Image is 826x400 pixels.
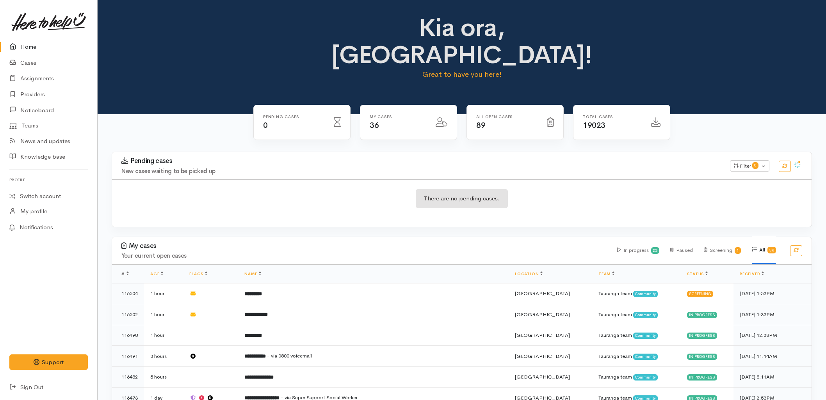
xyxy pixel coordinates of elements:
h4: Your current open cases [121,253,608,259]
a: Name [244,271,261,276]
td: Tauranga team [592,346,681,367]
span: Community [633,312,658,318]
span: [GEOGRAPHIC_DATA] [515,353,570,359]
td: 116482 [112,366,144,388]
td: [DATE] 1:33PM [733,304,812,325]
td: 3 hours [144,346,183,367]
a: Location [515,271,543,276]
span: 19023 [583,120,605,130]
td: Tauranga team [592,325,681,346]
a: Age [150,271,163,276]
div: In progress [687,333,717,339]
div: Paused [670,236,692,264]
td: 5 hours [144,366,183,388]
h3: My cases [121,242,608,250]
div: There are no pending cases. [416,189,508,208]
span: Community [633,374,658,381]
td: Tauranga team [592,283,681,304]
b: 36 [769,248,774,253]
td: 1 hour [144,304,183,325]
td: 1 hour [144,283,183,304]
div: All [752,236,776,264]
span: 36 [370,120,379,130]
span: [GEOGRAPHIC_DATA] [515,311,570,318]
div: In progress [687,312,717,318]
div: In progress [617,236,660,264]
b: 35 [653,248,657,253]
a: Team [598,271,614,276]
h1: Kia ora, [GEOGRAPHIC_DATA]! [289,14,635,69]
span: 89 [476,120,485,130]
td: 116504 [112,283,144,304]
td: 116498 [112,325,144,346]
button: Support [9,354,88,370]
td: 116502 [112,304,144,325]
div: In progress [687,374,717,381]
a: Received [740,271,764,276]
div: In progress [687,354,717,360]
span: 0 [263,120,268,130]
div: Screening [687,291,713,297]
button: Filter0 [730,160,769,172]
span: Community [633,354,658,360]
div: Screening [704,236,741,264]
a: Status [687,271,708,276]
td: 1 hour [144,325,183,346]
h3: Pending cases [121,157,721,165]
span: Community [633,333,658,339]
td: Tauranga team [592,366,681,388]
h6: Pending cases [263,115,324,119]
b: 1 [737,248,739,253]
td: Tauranga team [592,304,681,325]
a: Flags [189,271,207,276]
p: Great to have you here! [289,69,635,80]
span: 0 [752,162,758,168]
td: 116491 [112,346,144,367]
h6: My cases [370,115,426,119]
span: [GEOGRAPHIC_DATA] [515,332,570,338]
td: [DATE] 11:14AM [733,346,812,367]
td: [DATE] 12:38PM [733,325,812,346]
h6: Profile [9,175,88,185]
span: # [121,271,129,276]
td: [DATE] 1:53PM [733,283,812,304]
td: [DATE] 8:11AM [733,366,812,388]
h4: New cases waiting to be picked up [121,168,721,175]
span: Community [633,291,658,297]
span: [GEOGRAPHIC_DATA] [515,373,570,380]
h6: Total cases [583,115,642,119]
span: - via 0800 voicemail [267,352,312,359]
h6: All Open cases [476,115,538,119]
span: [GEOGRAPHIC_DATA] [515,290,570,297]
